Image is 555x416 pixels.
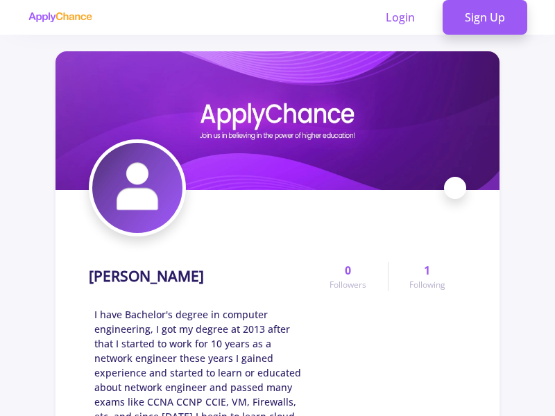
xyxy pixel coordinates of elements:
span: 0 [345,262,351,279]
img: Mustafa Safarabadicover image [55,51,499,190]
img: applychance logo text only [28,12,92,23]
span: 1 [424,262,430,279]
h1: [PERSON_NAME] [89,268,204,285]
span: Followers [330,279,366,291]
a: 1Following [388,262,466,291]
span: Following [409,279,445,291]
img: Mustafa Safarabadiavatar [92,143,182,233]
a: 0Followers [309,262,387,291]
